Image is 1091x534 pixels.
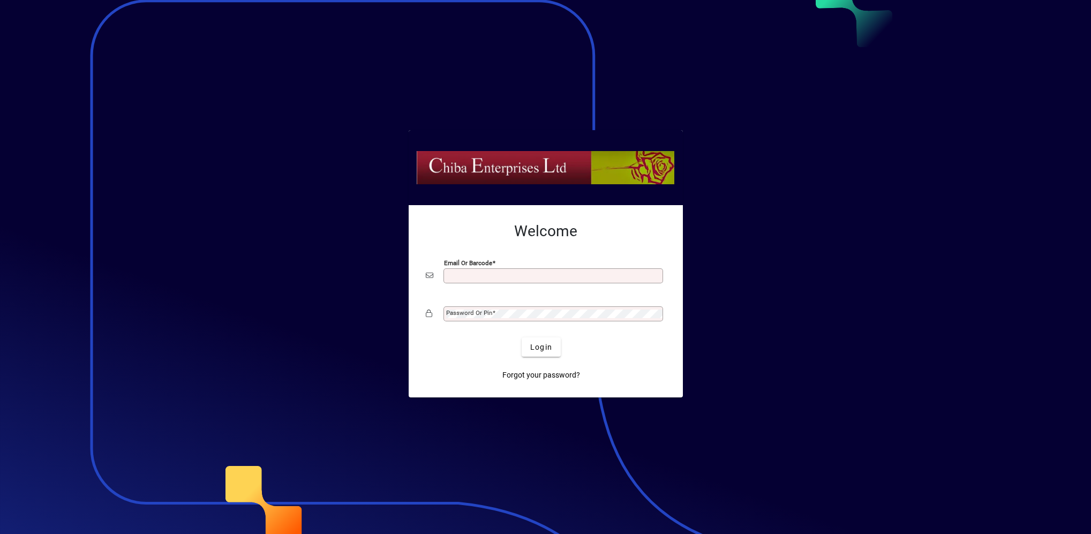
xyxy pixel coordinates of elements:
mat-label: Email or Barcode [444,259,492,267]
span: Login [530,342,552,353]
button: Login [522,337,561,357]
h2: Welcome [426,222,666,240]
a: Forgot your password? [498,365,584,385]
span: Forgot your password? [502,370,580,381]
mat-label: Password or Pin [446,309,492,317]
